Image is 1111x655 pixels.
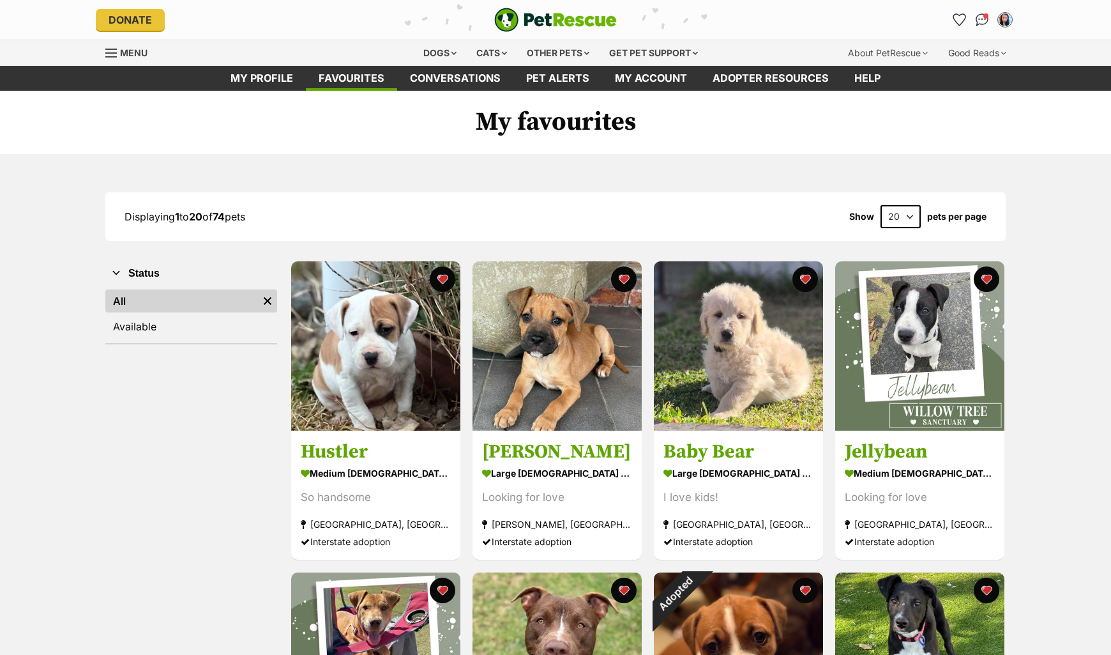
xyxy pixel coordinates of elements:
[482,465,632,483] div: large [DEMOGRAPHIC_DATA] Dog
[494,8,617,32] img: logo-e224e6f780fb5917bec1dbf3a21bbac754714ae5b6737aabdf751b685950b380.svg
[995,10,1015,30] button: My account
[472,261,642,431] img: Greta
[472,431,642,560] a: [PERSON_NAME] large [DEMOGRAPHIC_DATA] Dog Looking for love [PERSON_NAME], [GEOGRAPHIC_DATA] Inte...
[105,265,277,282] button: Status
[301,534,451,551] div: Interstate adoption
[494,8,617,32] a: PetRescue
[849,212,874,222] span: Show
[974,266,999,292] button: favourite
[976,13,989,26] img: chat-41dd97257d64d25036548639549fe6c8038ab92f7586957e7f3b1b290dea8141.svg
[189,210,202,223] strong: 20
[949,10,969,30] a: Favourites
[845,516,995,534] div: [GEOGRAPHIC_DATA], [GEOGRAPHIC_DATA]
[949,10,1015,30] ul: Account quick links
[125,210,245,223] span: Displaying to of pets
[842,66,893,91] a: Help
[258,289,277,312] a: Remove filter
[301,465,451,483] div: medium [DEMOGRAPHIC_DATA] Dog
[414,40,465,66] div: Dogs
[939,40,1015,66] div: Good Reads
[306,66,397,91] a: Favourites
[663,465,813,483] div: large [DEMOGRAPHIC_DATA] Dog
[105,287,277,343] div: Status
[700,66,842,91] a: Adopter resources
[218,66,306,91] a: My profile
[600,40,707,66] div: Get pet support
[518,40,598,66] div: Other pets
[513,66,602,91] a: Pet alerts
[654,261,823,431] img: Baby Bear
[845,440,995,465] h3: Jellybean
[482,440,632,465] h3: [PERSON_NAME]
[120,47,147,58] span: Menu
[974,578,999,603] button: favourite
[999,13,1011,26] img: SY Ho profile pic
[663,534,813,551] div: Interstate adoption
[301,440,451,465] h3: Hustler
[105,40,156,63] a: Menu
[482,516,632,534] div: [PERSON_NAME], [GEOGRAPHIC_DATA]
[835,261,1004,431] img: Jellybean
[482,489,632,507] div: Looking for love
[835,431,1004,560] a: Jellybean medium [DEMOGRAPHIC_DATA] Dog Looking for love [GEOGRAPHIC_DATA], [GEOGRAPHIC_DATA] Int...
[301,516,451,534] div: [GEOGRAPHIC_DATA], [GEOGRAPHIC_DATA]
[105,315,277,338] a: Available
[602,66,700,91] a: My account
[845,534,995,551] div: Interstate adoption
[637,556,713,632] div: Adopted
[482,534,632,551] div: Interstate adoption
[792,266,818,292] button: favourite
[611,266,637,292] button: favourite
[397,66,513,91] a: conversations
[291,261,460,431] img: Hustler
[839,40,937,66] div: About PetRescue
[845,465,995,483] div: medium [DEMOGRAPHIC_DATA] Dog
[792,578,818,603] button: favourite
[175,210,179,223] strong: 1
[105,289,258,312] a: All
[611,578,637,603] button: favourite
[845,489,995,507] div: Looking for love
[972,10,992,30] a: Conversations
[430,266,455,292] button: favourite
[927,212,986,222] label: pets per page
[663,516,813,534] div: [GEOGRAPHIC_DATA], [GEOGRAPHIC_DATA]
[663,440,813,465] h3: Baby Bear
[663,489,813,507] div: I love kids!
[291,431,460,560] a: Hustler medium [DEMOGRAPHIC_DATA] Dog So handsome [GEOGRAPHIC_DATA], [GEOGRAPHIC_DATA] Interstate...
[467,40,516,66] div: Cats
[430,578,455,603] button: favourite
[213,210,225,223] strong: 74
[96,9,165,31] a: Donate
[654,431,823,560] a: Baby Bear large [DEMOGRAPHIC_DATA] Dog I love kids! [GEOGRAPHIC_DATA], [GEOGRAPHIC_DATA] Intersta...
[301,489,451,507] div: So handsome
